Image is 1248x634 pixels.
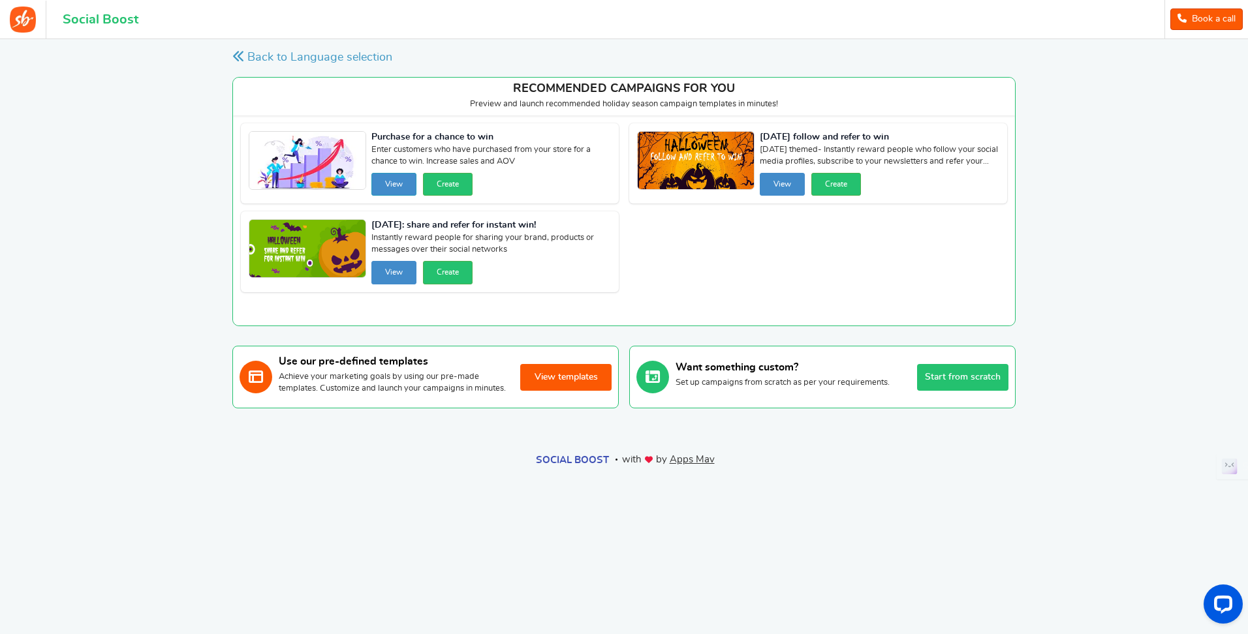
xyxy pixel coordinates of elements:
[622,455,642,464] span: with
[676,377,890,389] p: Set up campaigns from scratch as per your requirements.
[760,173,805,196] button: View
[676,362,890,374] h3: Want something custom?
[233,83,1015,96] h4: RECOMMENDED CAMPAIGNS FOR YOU
[1170,8,1243,30] a: Book a call
[760,144,999,168] span: [DATE] themed- Instantly reward people who follow your social media profiles, subscribe to your n...
[10,7,36,33] img: Social Boost
[371,232,611,256] span: Instantly reward people for sharing your brand, products or messages over their social networks
[279,356,507,368] h3: Use our pre-defined templates
[760,131,999,144] strong: [DATE] follow and refer to win
[520,364,612,391] button: View templates
[249,220,366,279] img: Recommended Campaigns
[279,371,507,395] p: Achieve your marketing goals by using our pre-made templates. Customize and launch your campaigns...
[63,12,138,27] h1: Social Boost
[536,455,609,465] a: Social Boost
[423,173,473,196] button: Create
[249,132,366,190] img: Recommended Campaigns
[811,173,861,196] button: Create
[656,455,667,464] span: by
[371,219,611,232] strong: [DATE]: share and refer for instant win!
[232,50,392,66] a: Back to Language selection
[638,132,754,190] img: Recommended Campaigns
[371,261,416,284] button: View
[423,261,473,284] button: Create
[371,131,611,144] strong: Purchase for a chance to win
[917,364,1008,391] button: Start from scratch
[371,144,611,168] span: Enter customers who have purchased from your store for a chance to win. Increase sales and AOV
[233,98,1015,110] p: Preview and launch recommended holiday season campaign templates in minutes!
[371,173,416,196] button: View
[1193,579,1248,634] iframe: LiveChat chat widget
[670,455,715,464] a: Apps Mav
